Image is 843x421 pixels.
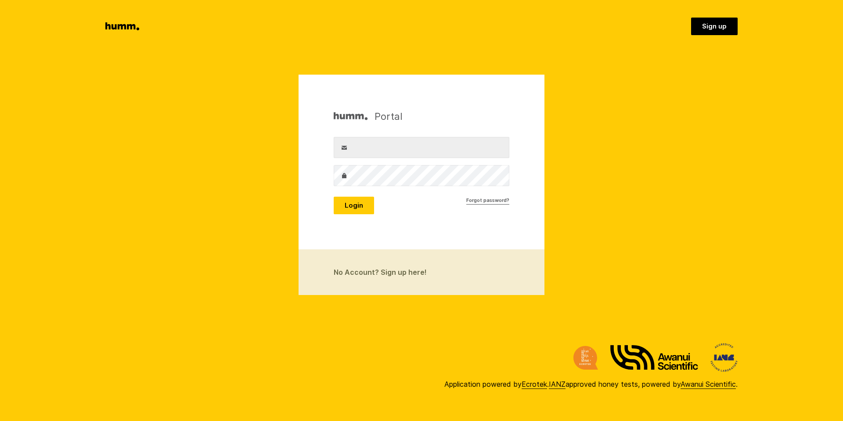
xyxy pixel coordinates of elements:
[710,343,738,372] img: International Accreditation New Zealand
[299,249,544,295] a: No Account? Sign up here!
[691,18,738,35] a: Sign up
[681,380,736,389] a: Awanui Scientific
[334,197,374,214] button: Login
[334,110,403,123] h1: Portal
[466,197,509,205] a: Forgot password?
[549,380,566,389] a: IANZ
[444,379,738,389] div: Application powered by . approved honey tests, powered by .
[610,345,698,370] img: Awanui Scientific
[522,380,547,389] a: Ecrotek
[334,110,367,123] img: Humm
[573,346,598,370] img: Ecrotek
